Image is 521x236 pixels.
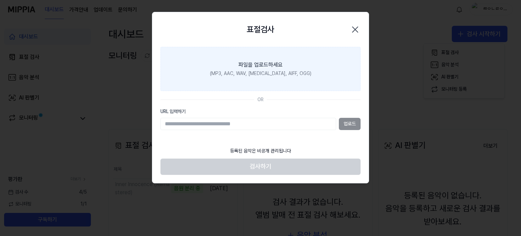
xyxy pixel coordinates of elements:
div: 등록된 음악은 비공개 관리됩니다 [226,144,295,159]
label: URL 입력하기 [160,108,361,115]
div: OR [257,96,264,103]
h2: 표절검사 [247,23,274,36]
div: 파일을 업로드하세요 [238,61,283,69]
div: (MP3, AAC, WAV, [MEDICAL_DATA], AIFF, OGG) [210,70,311,77]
